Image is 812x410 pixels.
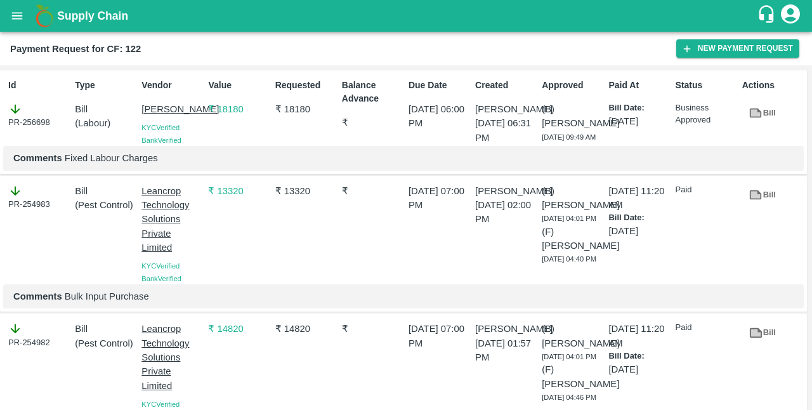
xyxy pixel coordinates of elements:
[409,79,470,92] p: Due Date
[542,255,596,263] span: [DATE] 04:40 PM
[141,184,203,255] p: Leancrop Technology Solutions Private Limited
[275,102,337,116] p: ₹ 18180
[676,102,737,126] p: Business Approved
[141,322,203,392] p: Leancrop Technology Solutions Private Limited
[342,116,403,129] p: ₹
[13,291,62,301] b: Comments
[75,116,136,130] p: ( Labour )
[75,322,136,336] p: Bill
[13,289,794,303] p: Bulk Input Purchase
[475,198,537,227] p: [DATE] 02:00 PM
[275,322,337,336] p: ₹ 14820
[542,353,596,360] span: [DATE] 04:01 PM
[141,262,180,270] span: KYC Verified
[475,102,537,116] p: [PERSON_NAME]
[8,322,70,348] div: PR-254982
[742,184,783,206] a: Bill
[542,215,596,222] span: [DATE] 04:01 PM
[13,151,794,165] p: Fixed Labour Charges
[542,102,603,131] p: (B) [PERSON_NAME]
[608,362,670,376] p: [DATE]
[779,3,802,29] div: account of current user
[141,102,203,116] p: [PERSON_NAME]
[275,79,337,92] p: Requested
[8,79,70,92] p: Id
[141,400,180,408] span: KYC Verified
[542,322,603,350] p: (B) [PERSON_NAME]
[542,184,603,213] p: (B) [PERSON_NAME]
[342,322,403,336] p: ₹
[75,336,136,350] p: ( Pest Control )
[757,4,779,27] div: customer-support
[57,10,128,22] b: Supply Chain
[208,102,270,116] p: ₹ 18180
[608,79,670,92] p: Paid At
[141,124,180,131] span: KYC Verified
[8,102,70,129] div: PR-256698
[8,184,70,211] div: PR-254983
[542,133,596,141] span: [DATE] 09:49 AM
[542,393,596,401] span: [DATE] 04:46 PM
[208,322,270,336] p: ₹ 14820
[475,322,537,336] p: [PERSON_NAME]
[608,184,670,213] p: [DATE] 11:20 AM
[10,44,141,54] b: Payment Request for CF: 122
[475,184,537,198] p: [PERSON_NAME]
[75,184,136,198] p: Bill
[342,184,403,198] p: ₹
[676,322,737,334] p: Paid
[208,79,270,92] p: Value
[342,79,403,105] p: Balance Advance
[608,350,670,362] p: Bill Date:
[75,102,136,116] p: Bill
[141,79,203,92] p: Vendor
[409,184,470,213] p: [DATE] 07:00 PM
[542,79,603,92] p: Approved
[676,184,737,196] p: Paid
[141,275,181,282] span: Bank Verified
[475,336,537,365] p: [DATE] 01:57 PM
[608,212,670,224] p: Bill Date:
[409,102,470,131] p: [DATE] 06:00 PM
[608,224,670,238] p: [DATE]
[742,102,783,124] a: Bill
[75,79,136,92] p: Type
[608,114,670,128] p: [DATE]
[208,184,270,198] p: ₹ 13320
[676,79,737,92] p: Status
[676,39,799,58] button: New Payment Request
[542,362,603,391] p: (F) [PERSON_NAME]
[3,1,32,30] button: open drawer
[742,322,783,344] a: Bill
[475,116,537,145] p: [DATE] 06:31 PM
[141,136,181,144] span: Bank Verified
[75,198,136,212] p: ( Pest Control )
[742,79,804,92] p: Actions
[13,153,62,163] b: Comments
[475,79,537,92] p: Created
[608,102,670,114] p: Bill Date:
[608,322,670,350] p: [DATE] 11:20 AM
[275,184,337,198] p: ₹ 13320
[32,3,57,29] img: logo
[409,322,470,350] p: [DATE] 07:00 PM
[542,225,603,253] p: (F) [PERSON_NAME]
[57,7,757,25] a: Supply Chain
